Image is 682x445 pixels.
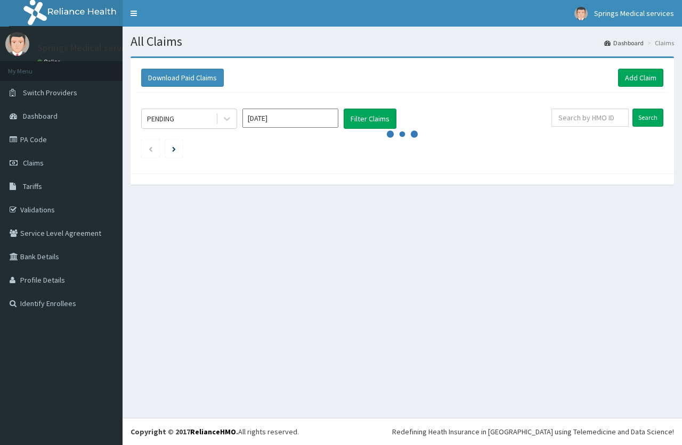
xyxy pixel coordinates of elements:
[172,144,176,153] a: Next page
[386,118,418,150] svg: audio-loading
[141,69,224,87] button: Download Paid Claims
[645,38,674,47] li: Claims
[123,418,682,445] footer: All rights reserved.
[23,111,58,121] span: Dashboard
[147,113,174,124] div: PENDING
[148,144,153,153] a: Previous page
[37,43,138,53] p: Springs Medical services
[242,109,338,128] input: Select Month and Year
[190,427,236,436] a: RelianceHMO
[392,426,674,437] div: Redefining Heath Insurance in [GEOGRAPHIC_DATA] using Telemedicine and Data Science!
[23,158,44,168] span: Claims
[131,427,238,436] strong: Copyright © 2017 .
[344,109,396,129] button: Filter Claims
[551,109,629,127] input: Search by HMO ID
[5,32,29,56] img: User Image
[604,38,644,47] a: Dashboard
[632,109,663,127] input: Search
[131,35,674,48] h1: All Claims
[594,9,674,18] span: Springs Medical services
[618,69,663,87] a: Add Claim
[574,7,588,20] img: User Image
[37,58,63,65] a: Online
[23,182,42,191] span: Tariffs
[23,88,77,97] span: Switch Providers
